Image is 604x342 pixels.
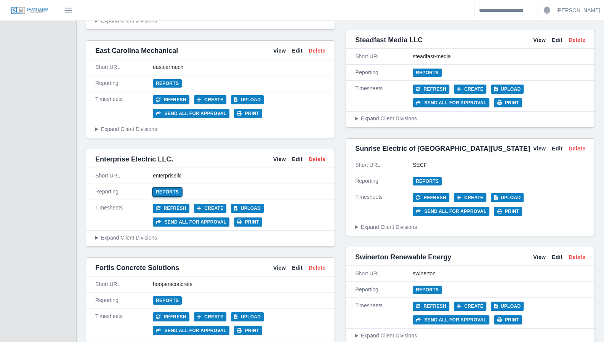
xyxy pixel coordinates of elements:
div: Timesheets [355,85,413,107]
span: Sunrise Electric of [GEOGRAPHIC_DATA][US_STATE] [355,143,530,154]
a: Reports [153,296,182,305]
a: Edit [292,47,303,55]
div: eastcarmech [153,63,325,71]
button: Refresh [153,204,189,213]
a: Delete [569,145,585,153]
a: Edit [552,36,562,44]
div: hoopersconcrete [153,280,325,288]
a: View [273,264,286,272]
div: Short URL [95,280,153,288]
div: Short URL [95,172,153,180]
summary: Expand Client Divisions [355,115,585,123]
div: Reporting [95,188,153,196]
span: Swinerton Renewable Energy [355,252,451,262]
a: View [533,145,546,153]
div: Timesheets [355,302,413,324]
a: Reports [153,79,182,88]
button: Refresh [413,193,449,202]
button: Send all for approval [153,217,229,227]
button: Print [494,207,522,216]
input: Search [474,4,537,17]
a: Reports [413,69,442,77]
button: Create [454,302,487,311]
a: Delete [309,264,325,272]
summary: Expand Client Divisions [355,332,585,340]
a: View [273,47,286,55]
a: [PERSON_NAME] [556,6,600,14]
span: East Carolina Mechanical [95,45,178,56]
div: Short URL [95,63,153,71]
button: Create [194,95,227,104]
button: Upload [491,302,524,311]
a: Reports [413,286,442,294]
a: Delete [309,47,325,55]
button: Send all for approval [153,326,229,335]
button: Refresh [153,312,189,321]
a: Edit [292,155,303,163]
button: Send all for approval [413,207,489,216]
button: Refresh [413,302,449,311]
button: Refresh [153,95,189,104]
button: Send all for approval [413,315,489,324]
button: Create [194,312,227,321]
a: Delete [569,36,585,44]
button: Create [194,204,227,213]
button: Print [234,109,262,118]
div: Timesheets [95,312,153,335]
a: Edit [292,264,303,272]
button: Upload [231,95,264,104]
img: SLM Logo [11,6,49,15]
div: Reporting [95,79,153,87]
div: Timesheets [355,193,413,216]
a: Edit [552,253,562,261]
div: SECF [413,161,585,169]
button: Upload [231,312,264,321]
button: Send all for approval [153,109,229,118]
button: Create [454,85,487,94]
div: Reporting [355,177,413,185]
div: steadfast-media [413,53,585,61]
div: swinerton [413,270,585,278]
button: Print [234,326,262,335]
div: Reporting [355,69,413,77]
span: Steadfast Media LLC [355,35,423,45]
a: Edit [552,145,562,153]
a: View [533,36,546,44]
button: Print [494,98,522,107]
a: Delete [309,155,325,163]
button: Create [454,193,487,202]
div: Timesheets [95,95,153,118]
button: Send all for approval [413,98,489,107]
span: Fortis Concrete Solutions [95,262,179,273]
summary: Expand Client Divisions [95,234,325,242]
button: Upload [491,193,524,202]
div: Short URL [355,270,413,278]
a: Delete [569,253,585,261]
button: Upload [231,204,264,213]
div: Timesheets [95,204,153,227]
button: Upload [491,85,524,94]
summary: Expand Client Divisions [355,223,585,231]
div: Short URL [355,161,413,169]
span: Enterprise Electric LLC. [95,154,173,165]
a: Reports [413,177,442,185]
button: Print [234,217,262,227]
summary: Expand Client Divisions [95,125,325,133]
div: Short URL [355,53,413,61]
button: Refresh [413,85,449,94]
div: Reporting [95,296,153,304]
div: Reporting [355,286,413,294]
a: View [273,155,286,163]
div: enterprisellc [153,172,325,180]
a: Reports [153,188,182,196]
button: Print [494,315,522,324]
a: View [533,253,546,261]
